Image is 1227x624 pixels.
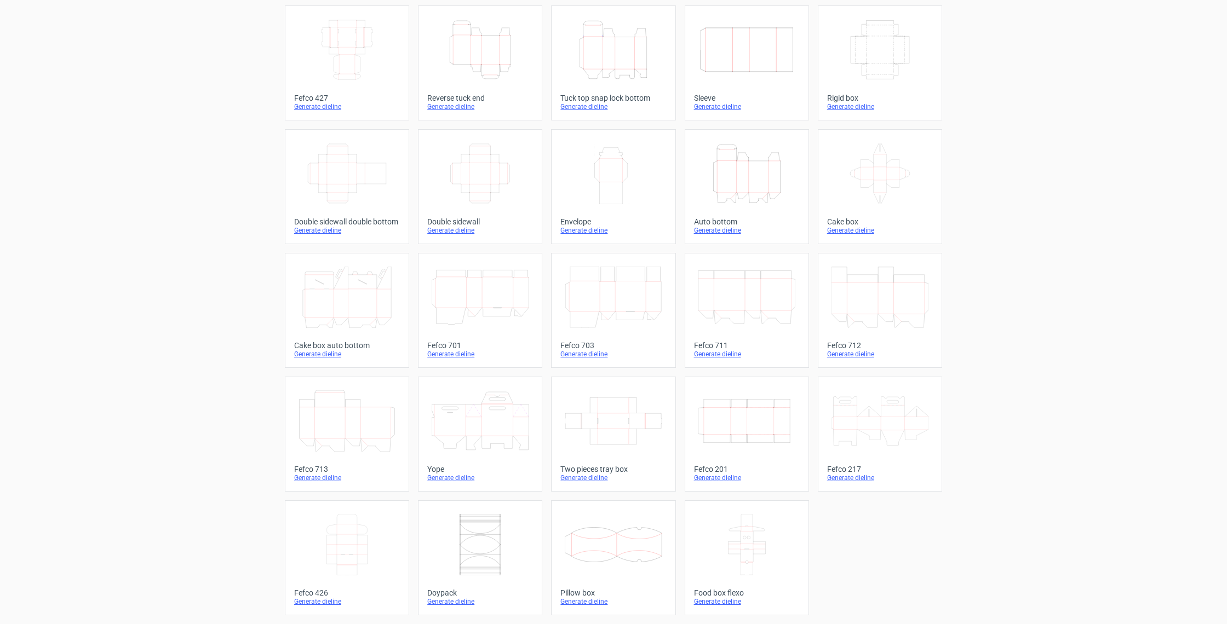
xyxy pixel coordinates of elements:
a: Reverse tuck endGenerate dieline [418,5,542,120]
div: Generate dieline [827,226,933,235]
a: Food box flexoGenerate dieline [685,500,809,615]
div: Generate dieline [560,350,666,359]
div: Fefco 217 [827,465,933,473]
a: Rigid boxGenerate dieline [818,5,942,120]
div: Tuck top snap lock bottom [560,94,666,102]
a: SleeveGenerate dieline [685,5,809,120]
a: Cake boxGenerate dieline [818,129,942,244]
div: Pillow box [560,588,666,597]
div: Fefco 427 [294,94,400,102]
div: Generate dieline [694,597,800,606]
div: Rigid box [827,94,933,102]
div: Double sidewall double bottom [294,217,400,226]
div: Fefco 701 [427,341,533,350]
a: Double sidewallGenerate dieline [418,129,542,244]
div: Generate dieline [560,597,666,606]
div: Generate dieline [560,473,666,482]
div: Food box flexo [694,588,800,597]
div: Auto bottom [694,217,800,226]
div: Sleeve [694,94,800,102]
a: Fefco 703Generate dieline [551,253,675,368]
a: Cake box auto bottomGenerate dieline [285,253,409,368]
a: Auto bottomGenerate dieline [685,129,809,244]
div: Generate dieline [294,226,400,235]
div: Fefco 712 [827,341,933,350]
a: Fefco 713Generate dieline [285,377,409,492]
a: Double sidewall double bottomGenerate dieline [285,129,409,244]
div: Generate dieline [694,473,800,482]
div: Generate dieline [427,226,533,235]
div: Generate dieline [294,597,400,606]
div: Generate dieline [694,226,800,235]
div: Generate dieline [427,102,533,111]
div: Generate dieline [294,102,400,111]
div: Cake box auto bottom [294,341,400,350]
a: Fefco 427Generate dieline [285,5,409,120]
div: Cake box [827,217,933,226]
div: Generate dieline [427,473,533,482]
a: Fefco 217Generate dieline [818,377,942,492]
a: DoypackGenerate dieline [418,500,542,615]
div: Generate dieline [427,597,533,606]
div: Generate dieline [827,350,933,359]
a: EnvelopeGenerate dieline [551,129,675,244]
a: Pillow boxGenerate dieline [551,500,675,615]
div: Generate dieline [827,102,933,111]
a: YopeGenerate dieline [418,377,542,492]
div: Fefco 713 [294,465,400,473]
a: Two pieces tray boxGenerate dieline [551,377,675,492]
div: Generate dieline [827,473,933,482]
a: Tuck top snap lock bottomGenerate dieline [551,5,675,120]
div: Fefco 703 [560,341,666,350]
div: Envelope [560,217,666,226]
div: Generate dieline [694,102,800,111]
div: Fefco 426 [294,588,400,597]
div: Generate dieline [560,226,666,235]
div: Generate dieline [427,350,533,359]
div: Generate dieline [694,350,800,359]
a: Fefco 711Generate dieline [685,253,809,368]
div: Two pieces tray box [560,465,666,473]
div: Double sidewall [427,217,533,226]
div: Generate dieline [560,102,666,111]
a: Fefco 426Generate dieline [285,500,409,615]
a: Fefco 701Generate dieline [418,253,542,368]
a: Fefco 201Generate dieline [685,377,809,492]
div: Generate dieline [294,350,400,359]
div: Fefco 201 [694,465,800,473]
div: Fefco 711 [694,341,800,350]
div: Yope [427,465,533,473]
a: Fefco 712Generate dieline [818,253,942,368]
div: Reverse tuck end [427,94,533,102]
div: Generate dieline [294,473,400,482]
div: Doypack [427,588,533,597]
